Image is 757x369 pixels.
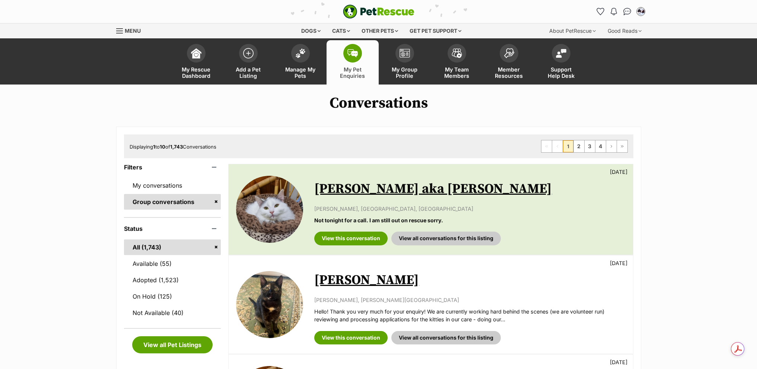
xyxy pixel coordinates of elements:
p: Hello! Thank you very much for your enquiry! We are currently working hard behind the scenes (we ... [314,308,625,324]
a: All (1,743) [124,239,221,255]
a: Favourites [595,6,607,18]
strong: 10 [160,144,165,150]
span: First page [541,140,552,152]
span: Support Help Desk [544,66,578,79]
a: View this conversation [314,232,388,245]
p: [PERSON_NAME], [PERSON_NAME][GEOGRAPHIC_DATA] [314,296,625,304]
span: Member Resources [492,66,526,79]
a: Last page [617,140,627,152]
span: My Team Members [440,66,474,79]
a: My Group Profile [379,40,431,85]
strong: 1,743 [170,144,183,150]
a: Not Available (40) [124,305,221,321]
span: Displaying to of Conversations [130,144,216,150]
img: pet-enquiries-icon-7e3ad2cf08bfb03b45e93fb7055b45f3efa6380592205ae92323e6603595dc1f.svg [347,49,358,57]
header: Status [124,225,221,232]
nav: Pagination [541,140,628,153]
a: Menu [116,23,146,37]
img: Shelby [236,271,303,338]
div: Get pet support [404,23,467,38]
span: My Pet Enquiries [336,66,369,79]
a: Conversations [621,6,633,18]
a: Group conversations [124,194,221,210]
a: [PERSON_NAME] aka [PERSON_NAME] [314,181,552,197]
span: Previous page [552,140,563,152]
a: PetRescue [343,4,414,19]
p: [DATE] [610,259,627,267]
span: My Group Profile [388,66,422,79]
img: member-resources-icon-8e73f808a243e03378d46382f2149f9095a855e16c252ad45f914b54edf8863c.svg [504,48,514,58]
button: My account [635,6,647,18]
span: Menu [125,28,141,34]
a: Member Resources [483,40,535,85]
button: Notifications [608,6,620,18]
img: logo-e224e6f780fb5917bec1dbf3a21bbac754714ae5b6737aabdf751b685950b380.svg [343,4,414,19]
img: group-profile-icon-3fa3cf56718a62981997c0bc7e787c4b2cf8bcc04b72c1350f741eb67cf2f40e.svg [400,49,410,58]
a: On Hold (125) [124,289,221,304]
header: Filters [124,164,221,171]
a: View all conversations for this listing [391,232,501,245]
div: Other pets [356,23,403,38]
a: Adopted (1,523) [124,272,221,288]
p: Not tonight for a call. I am still out on rescue sorry. [314,216,625,224]
p: [PERSON_NAME], [GEOGRAPHIC_DATA], [GEOGRAPHIC_DATA] [314,205,625,213]
img: team-members-icon-5396bd8760b3fe7c0b43da4ab00e1e3bb1a5d9ba89233759b79545d2d3fc5d0d.svg [452,48,462,58]
img: chat-41dd97257d64d25036548639549fe6c8038ab92f7586957e7f3b1b290dea8141.svg [623,8,631,15]
div: Good Reads [602,23,647,38]
span: My Rescue Dashboard [179,66,213,79]
a: View all conversations for this listing [391,331,501,344]
p: [DATE] [610,358,627,366]
span: Add a Pet Listing [232,66,265,79]
img: Jamilla aka Milla [236,176,303,243]
img: catherine blew profile pic [637,8,645,15]
div: About PetRescue [544,23,601,38]
img: add-pet-listing-icon-0afa8454b4691262ce3f59096e99ab1cd57d4a30225e0717b998d2c9b9846f56.svg [243,48,254,58]
ul: Account quick links [595,6,647,18]
a: Available (55) [124,256,221,271]
a: [PERSON_NAME] [314,272,419,289]
strong: 1 [153,144,155,150]
a: View all Pet Listings [132,336,213,353]
a: Next page [606,140,617,152]
a: Support Help Desk [535,40,587,85]
span: Page 1 [563,140,573,152]
a: Page 4 [595,140,606,152]
img: help-desk-icon-fdf02630f3aa405de69fd3d07c3f3aa587a6932b1a1747fa1d2bba05be0121f9.svg [556,49,566,58]
img: notifications-46538b983faf8c2785f20acdc204bb7945ddae34d4c08c2a6579f10ce5e182be.svg [611,8,617,15]
a: My Team Members [431,40,483,85]
a: My Pet Enquiries [327,40,379,85]
a: Manage My Pets [274,40,327,85]
a: Add a Pet Listing [222,40,274,85]
a: My Rescue Dashboard [170,40,222,85]
p: [DATE] [610,168,627,176]
a: Page 2 [574,140,584,152]
img: manage-my-pets-icon-02211641906a0b7f246fdf0571729dbe1e7629f14944591b6c1af311fb30b64b.svg [295,48,306,58]
a: Page 3 [585,140,595,152]
img: dashboard-icon-eb2f2d2d3e046f16d808141f083e7271f6b2e854fb5c12c21221c1fb7104beca.svg [191,48,201,58]
a: View this conversation [314,331,388,344]
div: Cats [327,23,355,38]
div: Dogs [296,23,326,38]
a: My conversations [124,178,221,193]
span: Manage My Pets [284,66,317,79]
